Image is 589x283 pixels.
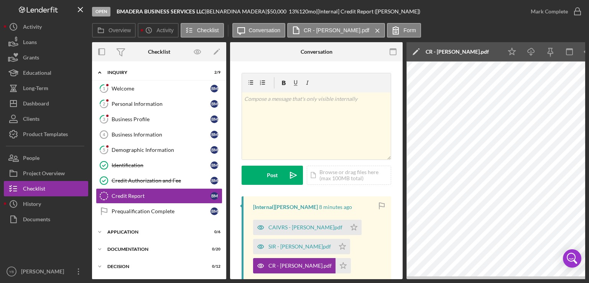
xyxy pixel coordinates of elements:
a: 2Personal InformationBM [96,96,222,112]
div: CR - [PERSON_NAME].pdf [426,49,489,55]
a: 4Business InformationBM [96,127,222,142]
div: 0 / 6 [207,230,220,234]
button: Checklist [4,181,88,196]
div: Checklist [23,181,45,198]
div: Project Overview [23,166,65,183]
tspan: 4 [103,132,105,137]
div: Prequalification Complete [112,208,211,214]
div: Business Profile [112,116,211,122]
button: Project Overview [4,166,88,181]
time: 2025-09-17 17:21 [319,204,352,210]
button: CR - [PERSON_NAME].pdf [253,258,351,273]
div: B M [211,177,218,184]
a: Credit ReportBM [96,188,222,204]
div: Loans [23,35,37,52]
div: Checklist [148,49,170,55]
label: Conversation [249,27,281,33]
a: IdentificationBM [96,158,222,173]
button: Grants [4,50,88,65]
a: 1WelcomeBM [96,81,222,96]
div: | [Internal] Credit Report ([PERSON_NAME]) [316,8,420,15]
button: Loans [4,35,88,50]
tspan: 3 [103,117,105,122]
div: Application [107,230,201,234]
label: Checklist [197,27,219,33]
div: [Internal] [PERSON_NAME] [253,204,318,210]
button: Activity [4,19,88,35]
tspan: 1 [103,86,105,91]
div: [PERSON_NAME] [19,264,69,281]
button: History [4,196,88,212]
div: History [23,196,41,214]
a: 5Demographic InformationBM [96,142,222,158]
button: People [4,150,88,166]
button: Documents [4,212,88,227]
button: Dashboard [4,96,88,111]
button: Product Templates [4,127,88,142]
div: Product Templates [23,127,68,144]
div: Welcome [112,86,211,92]
button: Activity [138,23,178,38]
button: Form [387,23,421,38]
div: B M [211,115,218,123]
div: Open [92,7,110,16]
div: Inquiry [107,70,201,75]
div: | [117,8,206,15]
div: Documents [23,212,50,229]
button: SIR - [PERSON_NAME]pdf [253,239,350,254]
div: Documentation [107,247,201,252]
button: Long-Term [4,81,88,96]
button: YB[PERSON_NAME] [4,264,88,279]
div: Credit Authorization and Fee [112,178,211,184]
div: Mark Complete [531,4,568,19]
button: CAIVRS - [PERSON_NAME]pdf [253,220,362,235]
div: B M [211,85,218,92]
div: 0 / 12 [207,264,220,269]
div: Business Information [112,132,211,138]
button: Mark Complete [523,4,585,19]
div: Conversation [301,49,332,55]
button: Conversation [232,23,286,38]
div: 120 mo [299,8,316,15]
div: CAIVRS - [PERSON_NAME]pdf [268,224,342,230]
button: Clients [4,111,88,127]
text: YB [9,270,14,274]
div: CR - [PERSON_NAME].pdf [268,263,332,269]
div: Demographic Information [112,147,211,153]
span: $50,000 [267,8,286,15]
div: 13 % [289,8,299,15]
div: Credit Report [112,193,211,199]
div: B M [211,192,218,200]
div: Post [267,166,278,185]
div: Educational [23,65,51,82]
div: B M [211,207,218,215]
div: Dashboard [23,96,49,113]
div: Activity [23,19,42,36]
tspan: 2 [103,101,105,106]
button: Educational [4,65,88,81]
label: Overview [109,27,131,33]
button: Post [242,166,303,185]
a: Credit Authorization and FeeBM [96,173,222,188]
div: 2 / 9 [207,70,220,75]
div: Personal Information [112,101,211,107]
button: CR - [PERSON_NAME].pdf [287,23,385,38]
div: SIR - [PERSON_NAME]pdf [268,244,331,250]
div: Identification [112,162,211,168]
div: Open Intercom Messenger [563,249,581,268]
label: Activity [156,27,173,33]
b: BMADERA BUSINESS SERVICES LLC [117,8,205,15]
button: Overview [92,23,136,38]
